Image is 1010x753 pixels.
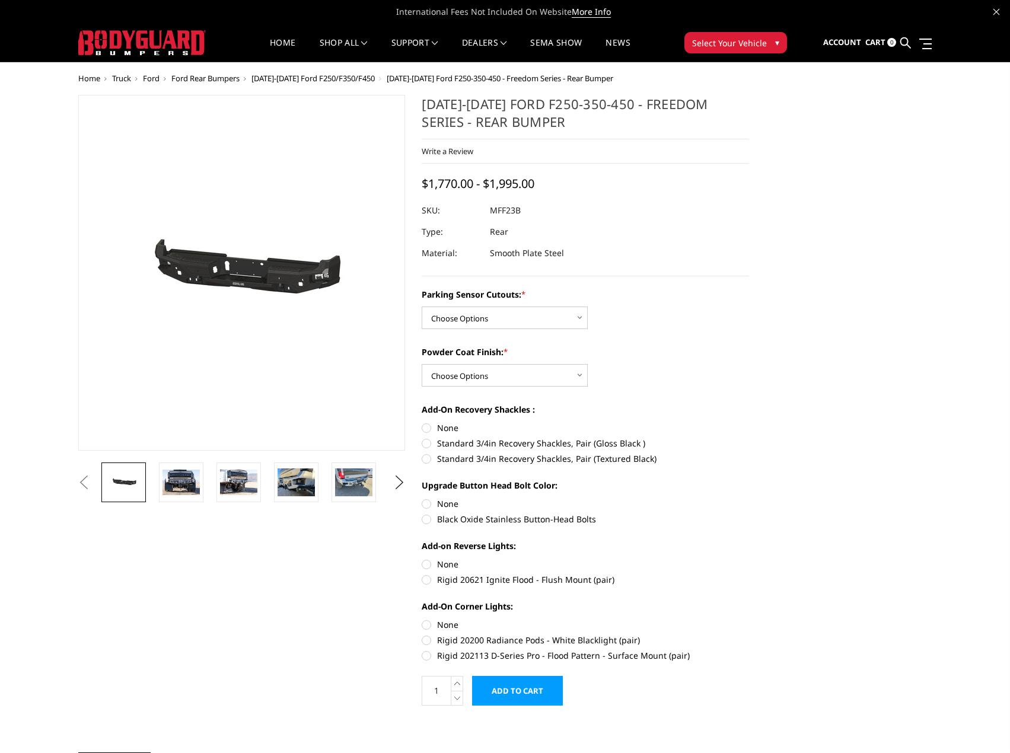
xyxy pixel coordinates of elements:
a: Truck [112,73,131,84]
label: Add-on Reverse Lights: [422,540,749,552]
a: Support [391,39,438,62]
span: Account [823,37,861,47]
img: BODYGUARD BUMPERS [78,30,206,55]
label: Standard 3/4in Recovery Shackles, Pair (Textured Black) [422,452,749,465]
a: Home [78,73,100,84]
input: Add to Cart [472,676,563,706]
dt: Type: [422,221,481,243]
label: None [422,558,749,570]
label: Parking Sensor Cutouts: [422,288,749,301]
button: Previous [75,474,93,492]
a: Account [823,27,861,59]
img: 2023-2025 Ford F250-350-450 - Freedom Series - Rear Bumper [335,468,372,496]
dd: Rear [490,221,508,243]
a: Write a Review [422,146,473,157]
span: Cart [865,37,885,47]
img: 2023-2025 Ford F250-350-450 - Freedom Series - Rear Bumper [278,468,315,496]
label: Rigid 202113 D-Series Pro - Flood Pattern - Surface Mount (pair) [422,649,749,662]
h1: [DATE]-[DATE] Ford F250-350-450 - Freedom Series - Rear Bumper [422,95,749,139]
dd: Smooth Plate Steel [490,243,564,264]
a: Dealers [462,39,507,62]
label: Add-On Recovery Shackles : [422,403,749,416]
span: 0 [887,38,896,47]
a: Ford [143,73,160,84]
a: Home [270,39,295,62]
a: shop all [320,39,368,62]
dt: SKU: [422,200,481,221]
label: Add-On Corner Lights: [422,600,749,612]
a: More Info [572,6,611,18]
span: [DATE]-[DATE] Ford F250-350-450 - Freedom Series - Rear Bumper [387,73,613,84]
label: Powder Coat Finish: [422,346,749,358]
a: News [606,39,630,62]
label: Rigid 20200 Radiance Pods - White Blacklight (pair) [422,634,749,646]
a: 2023-2025 Ford F250-350-450 - Freedom Series - Rear Bumper [78,95,406,451]
button: Next [390,474,408,492]
a: [DATE]-[DATE] Ford F250/F350/F450 [251,73,375,84]
button: Select Your Vehicle [684,32,787,53]
a: Cart 0 [865,27,896,59]
a: Ford Rear Bumpers [171,73,240,84]
span: ▾ [775,36,779,49]
label: None [422,497,749,510]
label: Rigid 20621 Ignite Flood - Flush Mount (pair) [422,573,749,586]
img: 2023-2025 Ford F250-350-450 - Freedom Series - Rear Bumper [163,470,200,494]
img: 2023-2025 Ford F250-350-450 - Freedom Series - Rear Bumper [220,470,257,494]
span: Select Your Vehicle [692,37,767,49]
label: None [422,618,749,631]
a: SEMA Show [530,39,582,62]
label: Upgrade Button Head Bolt Color: [422,479,749,492]
span: $1,770.00 - $1,995.00 [422,176,534,192]
dt: Material: [422,243,481,264]
label: None [422,422,749,434]
dd: MFF23B [490,200,521,221]
label: Standard 3/4in Recovery Shackles, Pair (Gloss Black ) [422,437,749,449]
label: Black Oxide Stainless Button-Head Bolts [422,513,749,525]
